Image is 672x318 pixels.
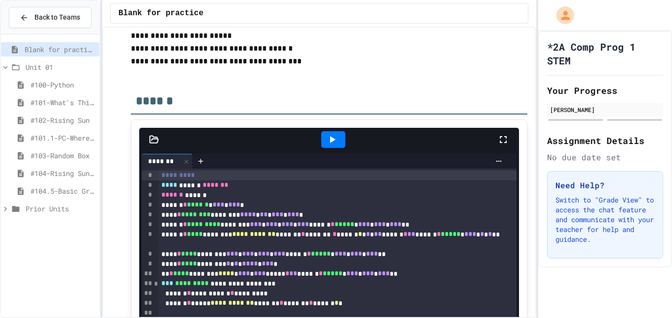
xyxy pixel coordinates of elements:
[550,105,660,114] div: [PERSON_NAME]
[547,134,663,147] h2: Assignment Details
[31,80,95,90] span: #100-Python
[547,40,663,67] h1: *2A Comp Prog 1 STEM
[31,97,95,108] span: #101-What's This ??
[31,133,95,143] span: #101.1-PC-Where am I?
[546,4,577,27] div: My Account
[26,203,95,214] span: Prior Units
[547,151,663,163] div: No due date set
[555,195,655,244] p: Switch to "Grade View" to access the chat feature and communicate with your teacher for help and ...
[555,179,655,191] h3: Need Help?
[9,7,92,28] button: Back to Teams
[119,7,204,19] span: Blank for practice
[34,12,80,23] span: Back to Teams
[31,150,95,161] span: #103-Random Box
[31,115,95,125] span: #102-Rising Sun
[547,84,663,97] h2: Your Progress
[31,186,95,196] span: #104.5-Basic Graphics Review
[31,168,95,178] span: #104-Rising Sun Plus
[25,44,95,55] span: Blank for practice
[26,62,95,72] span: Unit 01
